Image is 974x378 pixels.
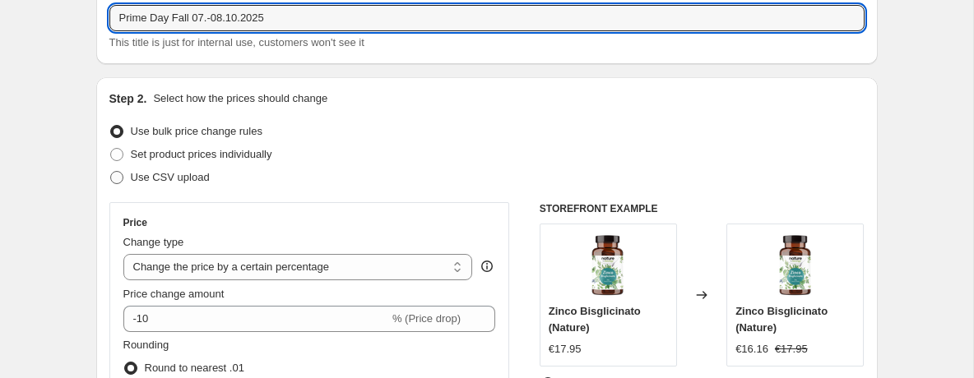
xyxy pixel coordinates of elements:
[123,216,147,229] h3: Price
[109,36,364,48] span: This title is just for internal use, customers won't see it
[549,341,582,357] div: €17.95
[131,171,210,183] span: Use CSV upload
[549,305,641,334] span: Zinco Bisglicinato (Nature)
[109,5,865,31] input: 30% off holiday sale
[775,341,808,357] strike: €17.95
[131,148,272,160] span: Set product prices individually
[153,90,327,107] p: Select how the prices should change
[123,306,389,332] input: -15
[123,339,169,351] span: Rounding
[735,305,828,334] span: Zinco Bisglicinato (Nature)
[392,312,461,325] span: % (Price drop)
[131,125,262,137] span: Use bulk price change rules
[763,233,828,298] img: NEU-Zink_40e2a056-7d00-45a8-a440-449b52838c0c_80x.png
[575,233,641,298] img: NEU-Zink_40e2a056-7d00-45a8-a440-449b52838c0c_80x.png
[109,90,147,107] h2: Step 2.
[145,362,244,374] span: Round to nearest .01
[479,258,495,274] div: help
[123,236,184,248] span: Change type
[123,288,225,300] span: Price change amount
[540,202,865,215] h6: STOREFRONT EXAMPLE
[735,341,768,357] div: €16.16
